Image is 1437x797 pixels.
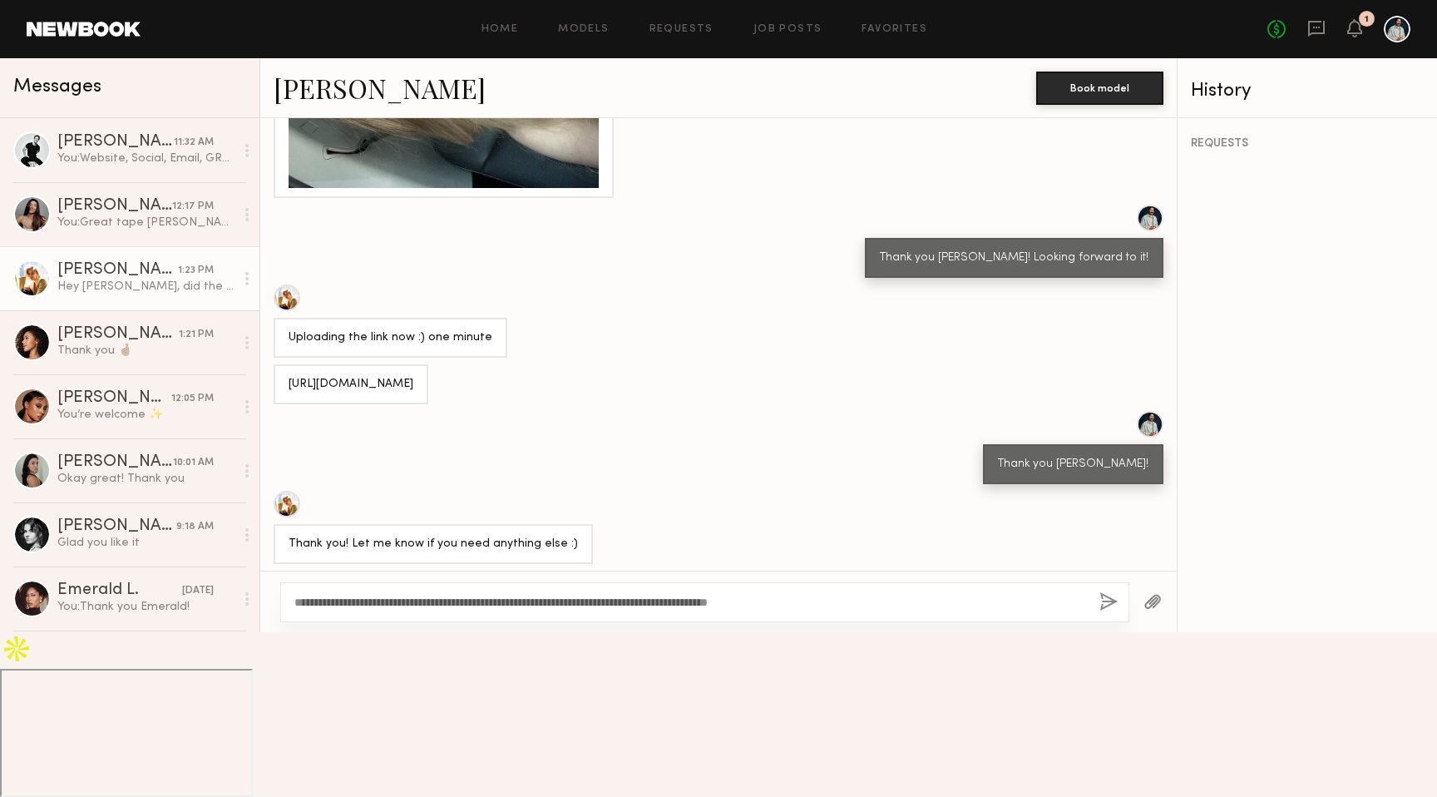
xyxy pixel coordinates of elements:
div: You: Website, Social, Email, GRE/MBTV, OOH/print for 12 months -this is how it will be used [57,151,235,166]
div: History [1191,82,1424,101]
div: [URL][DOMAIN_NAME] [289,375,413,394]
div: [DATE] [182,583,214,599]
div: REQUESTS [1191,138,1424,150]
a: Book model [1036,80,1163,94]
div: Uploading the link now :) one minute [289,329,492,348]
div: 1:21 PM [179,327,214,343]
div: [PERSON_NAME] [57,390,171,407]
div: Thank you! Let me know if you need anything else :) [289,535,578,554]
a: Home [481,24,519,35]
div: Okay great! Thank you [57,471,235,487]
div: 1:23 PM [178,263,214,279]
button: Book model [1036,72,1163,105]
div: Emerald L. [57,582,182,599]
div: [PERSON_NAME] [57,454,173,471]
div: 10:01 AM [173,455,214,471]
div: 12:17 PM [172,199,214,215]
a: Job Posts [753,24,822,35]
div: 1 [1365,15,1369,24]
div: You’re welcome ✨ [57,407,235,423]
div: Hey [PERSON_NAME], did the client end up making a decision about next week? [57,279,235,295]
div: Thank you [PERSON_NAME]! [998,455,1148,474]
a: Favorites [862,24,927,35]
div: [PERSON_NAME] [57,134,174,151]
a: Requests [649,24,714,35]
div: [PERSON_NAME] [57,198,172,215]
span: Messages [13,77,101,97]
a: [PERSON_NAME] [274,70,486,106]
div: Thank you 🤞🏽 [57,343,235,359]
div: You: Great tape [PERSON_NAME], sent it over to client. Thank you! [57,215,235,230]
div: Thank you [PERSON_NAME]! Looking forward to it! [880,249,1148,268]
div: [PERSON_NAME] [57,518,176,535]
div: 12:05 PM [171,391,214,407]
a: Models [558,24,609,35]
div: Glad you like it [57,535,235,551]
div: You: Thank you Emerald! [57,599,235,615]
div: 11:32 AM [174,135,214,151]
div: [PERSON_NAME] [57,326,179,343]
div: [PERSON_NAME] [57,262,178,279]
div: 9:18 AM [176,519,214,535]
